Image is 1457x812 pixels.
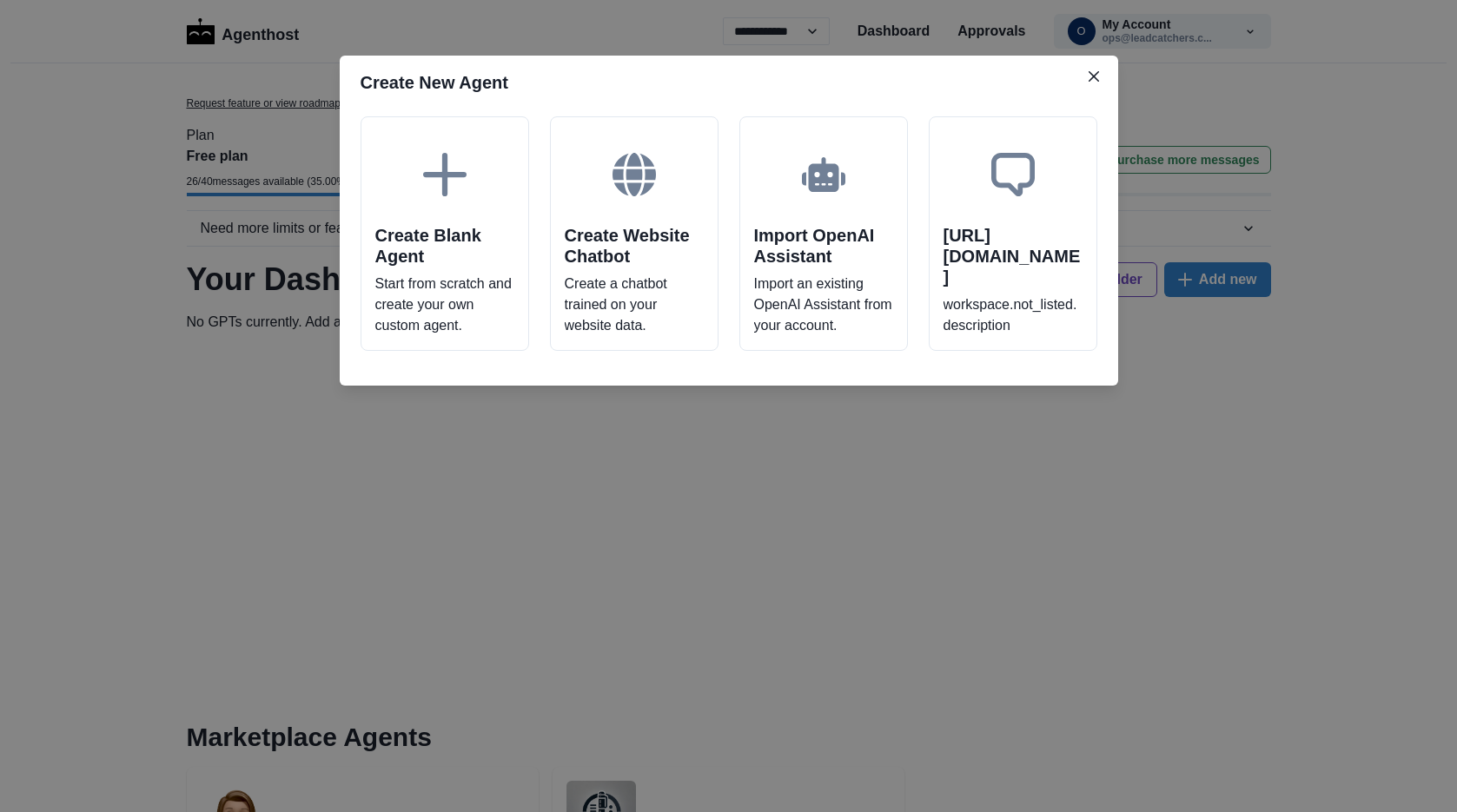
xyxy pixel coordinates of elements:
[944,294,1083,336] p: workspace.not_listed.description
[754,225,893,267] h2: Import OpenAI Assistant
[340,56,1118,109] header: Create New Agent
[565,274,704,336] p: Create a chatbot trained on your website data.
[754,274,893,336] p: Import an existing OpenAI Assistant from your account.
[944,225,1083,287] h2: [URL][DOMAIN_NAME]
[565,225,704,267] h2: Create Website Chatbot
[1080,63,1108,90] button: Close
[375,274,514,336] p: Start from scratch and create your own custom agent.
[375,225,514,267] h2: Create Blank Agent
